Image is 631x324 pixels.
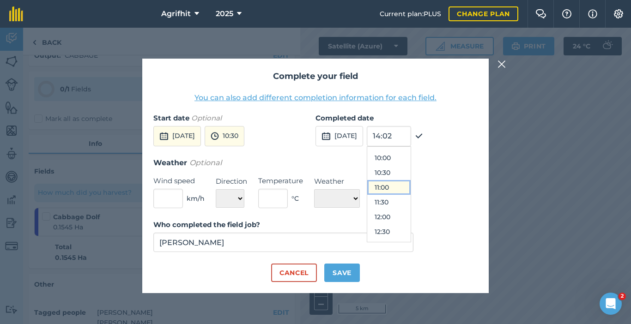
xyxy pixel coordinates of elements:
[367,210,411,224] button: 12:00
[314,176,360,187] label: Weather
[153,114,189,122] strong: Start date
[561,9,572,18] img: A question mark icon
[153,157,478,169] h3: Weather
[9,6,23,21] img: fieldmargin Logo
[216,176,247,187] label: Direction
[194,92,437,103] button: You can also add different completion information for each field.
[191,114,222,122] em: Optional
[153,70,478,83] h2: Complete your field
[367,195,411,210] button: 11:30
[187,193,205,204] span: km/h
[315,114,374,122] strong: Completed date
[367,165,411,180] button: 10:30
[153,126,201,146] button: [DATE]
[367,150,411,165] button: 10:00
[159,131,169,142] img: svg+xml;base64,PD94bWwgdmVyc2lvbj0iMS4wIiBlbmNvZGluZz0idXRmLTgiPz4KPCEtLSBHZW5lcmF0b3I6IEFkb2JlIE...
[189,158,222,167] em: Optional
[205,126,244,146] button: 10:30
[380,9,441,19] span: Current plan : PLUS
[291,193,299,204] span: ° C
[153,220,260,229] strong: Who completed the field job?
[315,126,363,146] button: [DATE]
[415,131,423,142] img: svg+xml;base64,PHN2ZyB4bWxucz0iaHR0cDovL3d3dy53My5vcmcvMjAwMC9zdmciIHdpZHRoPSIxOCIgaGVpZ2h0PSIyNC...
[153,175,205,186] label: Wind speed
[324,264,360,282] button: Save
[619,293,626,300] span: 2
[449,6,518,21] a: Change plan
[367,224,411,239] button: 12:30
[271,264,317,282] button: Cancel
[161,8,191,19] span: Agrifhit
[322,131,331,142] img: svg+xml;base64,PD94bWwgdmVyc2lvbj0iMS4wIiBlbmNvZGluZz0idXRmLTgiPz4KPCEtLSBHZW5lcmF0b3I6IEFkb2JlIE...
[498,59,506,70] img: svg+xml;base64,PHN2ZyB4bWxucz0iaHR0cDovL3d3dy53My5vcmcvMjAwMC9zdmciIHdpZHRoPSIyMiIgaGVpZ2h0PSIzMC...
[613,9,624,18] img: A cog icon
[211,131,219,142] img: svg+xml;base64,PD94bWwgdmVyc2lvbj0iMS4wIiBlbmNvZGluZz0idXRmLTgiPz4KPCEtLSBHZW5lcmF0b3I6IEFkb2JlIE...
[535,9,546,18] img: Two speech bubbles overlapping with the left bubble in the forefront
[588,8,597,19] img: svg+xml;base64,PHN2ZyB4bWxucz0iaHR0cDovL3d3dy53My5vcmcvMjAwMC9zdmciIHdpZHRoPSIxNyIgaGVpZ2h0PSIxNy...
[216,8,233,19] span: 2025
[600,293,622,315] iframe: Intercom live chat
[367,180,411,195] button: 11:00
[258,175,303,186] label: Temperature
[367,239,411,254] button: 13:00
